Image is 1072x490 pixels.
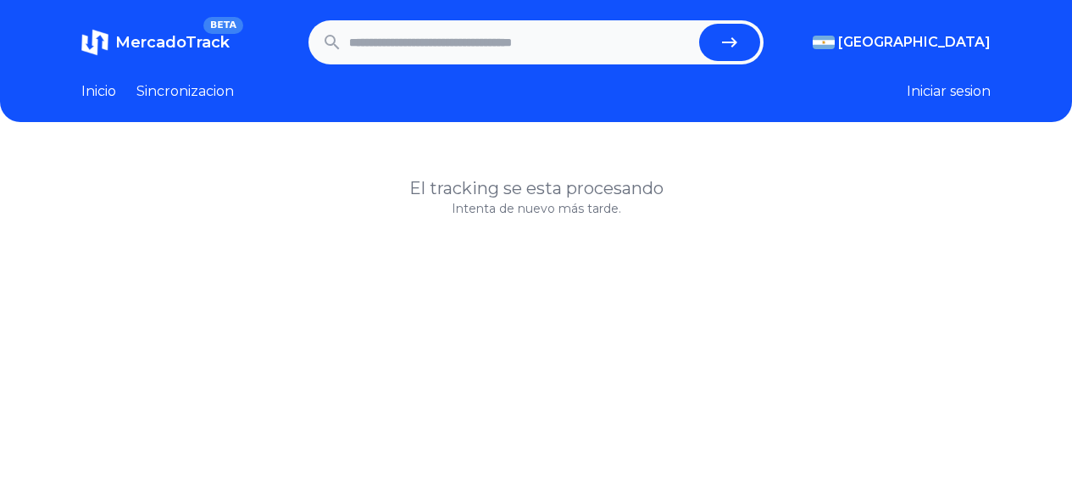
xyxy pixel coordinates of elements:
[81,29,108,56] img: MercadoTrack
[813,36,835,49] img: Argentina
[907,81,991,102] button: Iniciar sesion
[813,32,991,53] button: [GEOGRAPHIC_DATA]
[115,33,230,52] span: MercadoTrack
[136,81,234,102] a: Sincronizacion
[838,32,991,53] span: [GEOGRAPHIC_DATA]
[81,29,230,56] a: MercadoTrackBETA
[81,176,991,200] h1: El tracking se esta procesando
[81,200,991,217] p: Intenta de nuevo más tarde.
[81,81,116,102] a: Inicio
[203,17,243,34] span: BETA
